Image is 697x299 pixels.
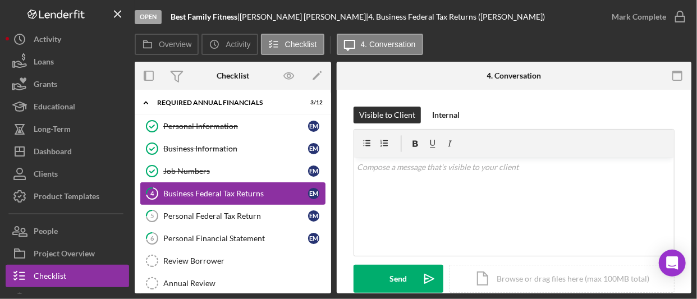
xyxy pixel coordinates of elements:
div: E M [308,165,319,177]
div: E M [308,233,319,244]
div: Checklist [217,71,249,80]
button: Mark Complete [600,6,691,28]
button: Project Overview [6,242,129,265]
a: 4Business Federal Tax ReturnsEM [140,182,325,205]
div: Loans [34,50,54,76]
div: Personal Information [163,122,308,131]
button: Checklist [6,265,129,287]
a: Business InformationEM [140,137,325,160]
button: Loans [6,50,129,73]
tspan: 4 [150,190,154,197]
button: Visible to Client [354,107,421,123]
button: Product Templates [6,185,129,208]
div: Job Numbers [163,167,308,176]
div: Educational [34,95,75,121]
a: Review Borrower [140,250,325,272]
div: E M [308,188,319,199]
b: Best Family Fitness [171,12,237,21]
button: Activity [6,28,129,50]
div: Open [135,10,162,24]
button: Activity [201,34,258,55]
label: Overview [159,40,191,49]
div: Dashboard [34,140,72,165]
a: 6Personal Financial StatementEM [140,227,325,250]
button: Checklist [261,34,324,55]
div: 4. Conversation [487,71,542,80]
div: Review Borrower [163,256,325,265]
button: Overview [135,34,199,55]
div: [PERSON_NAME] [PERSON_NAME] | [240,12,368,21]
div: Clients [34,163,58,188]
label: Activity [226,40,250,49]
a: 5Personal Federal Tax ReturnEM [140,205,325,227]
button: Dashboard [6,140,129,163]
button: Send [354,265,443,293]
div: Project Overview [34,242,95,268]
label: Checklist [285,40,317,49]
button: Educational [6,95,129,118]
div: Personal Federal Tax Return [163,211,308,220]
a: Annual Review [140,272,325,295]
div: Internal [432,107,460,123]
a: Personal InformationEM [140,115,325,137]
div: Mark Complete [612,6,666,28]
button: Grants [6,73,129,95]
tspan: 6 [150,234,154,242]
div: Activity [34,28,61,53]
div: Product Templates [34,185,99,210]
div: 4. Business Federal Tax Returns ([PERSON_NAME]) [368,12,545,21]
div: | [171,12,240,21]
div: 3 / 12 [302,99,323,106]
button: Long-Term [6,118,129,140]
div: Required Annual Financials [157,99,295,106]
div: Send [390,265,407,293]
button: People [6,220,129,242]
div: Personal Financial Statement [163,234,308,243]
div: Business Federal Tax Returns [163,189,308,198]
div: Open Intercom Messenger [659,250,686,277]
div: E M [308,210,319,222]
div: Annual Review [163,279,325,288]
div: Long-Term [34,118,71,143]
a: Job NumbersEM [140,160,325,182]
tspan: 5 [150,212,154,219]
div: Checklist [34,265,66,290]
button: Internal [427,107,465,123]
button: Clients [6,163,129,185]
div: E M [308,143,319,154]
label: 4. Conversation [361,40,416,49]
div: Visible to Client [359,107,415,123]
div: People [34,220,58,245]
div: E M [308,121,319,132]
div: Business Information [163,144,308,153]
div: Grants [34,73,57,98]
button: 4. Conversation [337,34,423,55]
